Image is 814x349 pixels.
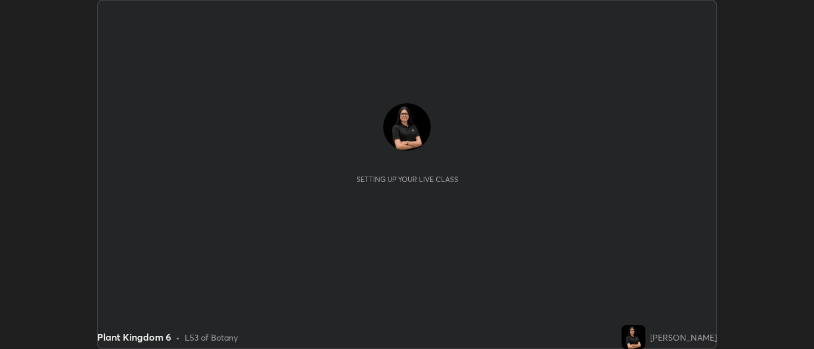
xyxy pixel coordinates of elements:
[650,331,717,344] div: [PERSON_NAME]
[97,330,171,344] div: Plant Kingdom 6
[176,331,180,344] div: •
[383,103,431,151] img: 2bae6509bf0947e3a873d2d6ab89f9eb.jpg
[185,331,238,344] div: L53 of Botany
[356,175,458,184] div: Setting up your live class
[622,325,645,349] img: 2bae6509bf0947e3a873d2d6ab89f9eb.jpg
